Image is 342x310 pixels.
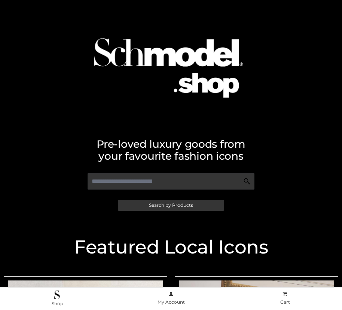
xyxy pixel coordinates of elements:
[118,200,224,211] a: Search by Products
[4,138,338,162] h2: Pre-loved luxury goods from your favourite fashion icons
[158,299,185,305] span: My Account
[54,290,60,299] img: .Shop
[114,290,228,307] a: My Account
[51,301,63,306] span: .Shop
[149,203,193,208] span: Search by Products
[243,178,251,185] img: Search Icon
[280,299,290,305] span: Cart
[228,290,342,307] a: Cart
